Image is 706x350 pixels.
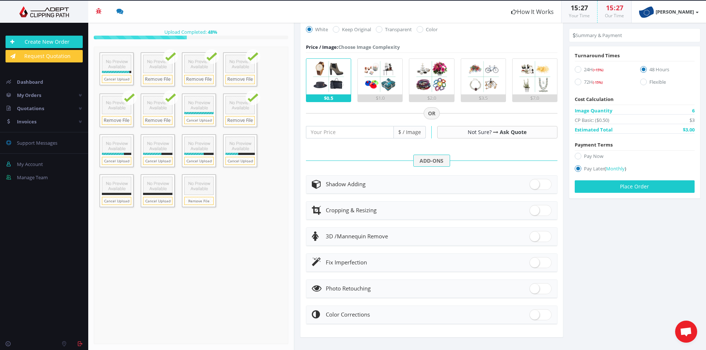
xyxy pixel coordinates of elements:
label: Keep Original [333,26,371,33]
img: 5.png [517,59,553,94]
strong: [PERSON_NAME] [656,8,694,15]
a: [PERSON_NAME] [632,1,706,23]
span: My Account [17,161,43,167]
div: $3.5 [461,94,506,102]
div: $0.5 [306,94,351,102]
span: Turnaround Times [575,52,620,59]
span: Color Corrections [326,311,370,318]
span: 15 [606,3,613,12]
div: $7.0 [513,94,557,102]
span: Photo Retouching [326,285,371,292]
label: Transparent [376,26,412,33]
span: Monthly [606,165,625,172]
a: How It Works [504,1,561,23]
a: Cancel Upload [102,197,131,205]
span: Estimated Total [575,126,613,133]
label: Flexible [640,78,695,88]
label: White [306,26,328,33]
img: timthumb.php [639,4,654,19]
label: Pay Now [575,152,695,162]
a: Remove File [225,75,255,84]
img: 1.png [311,59,346,94]
a: Request Quotation [6,50,83,62]
a: Remove File [184,75,214,84]
a: Remove File [143,116,172,125]
span: Cropping & Resizing [326,206,377,214]
span: Image Quantity [575,107,612,114]
a: Remove File [143,75,172,84]
a: Remove File [102,116,131,125]
a: (Monthly) [605,165,626,172]
a: Ask Quote [500,129,527,136]
strong: % [207,29,217,35]
span: Shadow Adding [326,180,366,188]
label: 72H [575,78,629,88]
span: (-15%) [593,80,603,85]
div: Upload Completed: [94,28,288,36]
span: 3D / [326,232,337,240]
span: $ / Image [394,126,426,138]
img: 4.png [466,59,501,94]
span: 48 [208,29,213,35]
img: 2.png [362,59,398,94]
a: Cancel Upload [143,197,172,205]
div: $2.0 [409,94,454,102]
small: Your Time [569,12,590,19]
img: Adept Graphics [6,6,83,17]
input: Your Price [306,126,394,138]
span: Payment Terms [575,141,613,148]
a: Remove File [184,197,214,205]
span: $3 [689,116,695,124]
a: Cancel Upload [102,75,131,83]
a: Cancel Upload [102,157,131,165]
span: 15 [571,3,578,12]
a: Cancel Upload [184,116,214,124]
span: (+15%) [593,68,603,72]
button: Place Order [575,180,695,193]
span: Cost Calculation [575,96,614,102]
span: Not Sure? [468,129,492,136]
div: Choose Image Complexity [306,43,400,51]
a: Create New Order [6,36,83,48]
a: Cancel Upload [184,157,214,165]
div: $1.0 [358,94,402,102]
span: CP Basic: ($0.50) [575,116,609,124]
span: ADD-ONS [413,155,450,167]
span: Manage Team [17,174,48,181]
a: Open de chat [675,321,697,343]
img: 3.png [414,59,450,94]
a: Cancel Upload [225,157,255,165]
label: Color [417,26,438,33]
small: Our Time [605,12,624,19]
a: (-15%) [593,79,603,85]
li: Summary & Payment [573,32,622,39]
span: My Orders [17,92,41,98]
span: $3.00 [683,126,695,133]
span: Mannequin Remove [326,232,388,240]
span: : [578,3,581,12]
label: Pay Later [575,165,695,175]
span: 27 [616,3,623,12]
span: 6 [692,107,695,114]
span: Support Messages [17,140,57,146]
a: Remove File [225,116,255,125]
span: Quotations [17,105,44,112]
a: Cancel Upload [143,157,172,165]
span: OR [424,107,440,120]
span: 27 [581,3,588,12]
span: Dashboard [17,79,43,85]
span: Price / Image: [306,44,338,50]
label: 48 Hours [640,66,695,76]
span: Invoices [17,118,36,125]
a: (+15%) [593,66,603,73]
label: 24H [575,66,629,76]
span: Fix Imperfection [326,259,367,266]
span: : [613,3,616,12]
